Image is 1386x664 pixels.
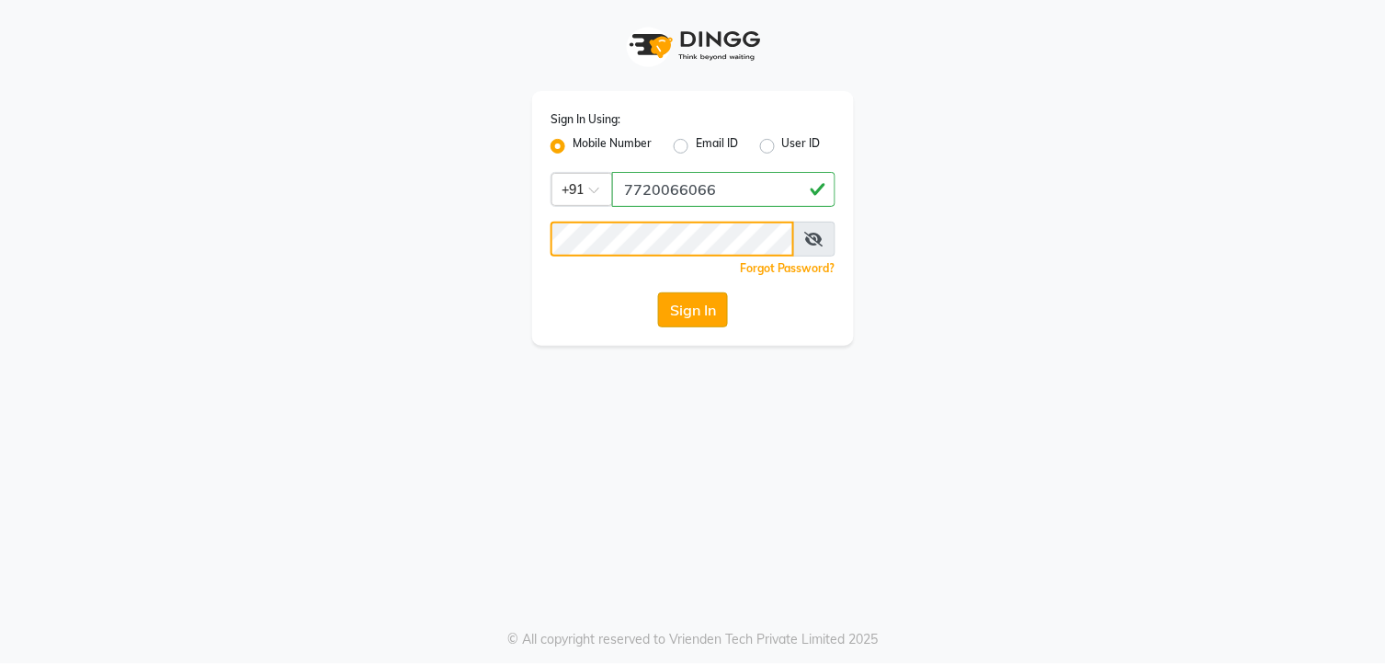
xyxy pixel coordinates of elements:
input: Username [612,172,835,207]
button: Sign In [658,292,728,327]
label: User ID [782,135,821,157]
img: logo1.svg [619,18,767,73]
label: Email ID [696,135,738,157]
a: Forgot Password? [740,261,835,275]
label: Sign In Using: [551,111,620,128]
input: Username [551,222,794,257]
label: Mobile Number [573,135,652,157]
